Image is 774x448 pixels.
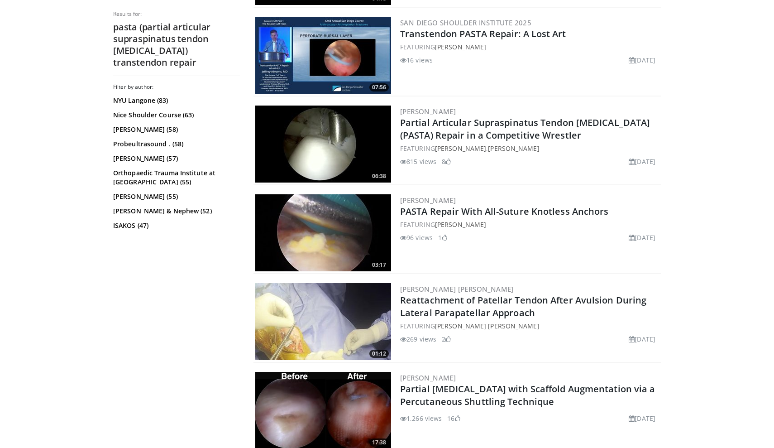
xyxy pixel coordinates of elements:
h2: pasta (partial articular supraspinatus tendon [MEDICAL_DATA]) transtendon repair [113,21,240,68]
li: [DATE] [629,55,655,65]
a: [PERSON_NAME] (57) [113,154,238,163]
div: FEATURING [400,220,659,229]
a: [PERSON_NAME] [488,144,539,153]
div: FEATURING , [400,144,659,153]
a: 06:38 [255,106,391,183]
a: [PERSON_NAME] [435,43,486,51]
img: 52233f99-f67b-48f9-8e64-305a9419284f.300x170_q85_crop-smart_upscale.jpg [255,106,391,183]
a: Transtendon PASTA Repair: A Lost Art [400,28,566,40]
li: 2 [442,334,451,344]
a: Orthopaedic Trauma Institute at [GEOGRAPHIC_DATA] (55) [113,169,238,187]
a: Nice Shoulder Course (63) [113,111,238,120]
span: 06:38 [369,172,389,180]
a: [PERSON_NAME] [435,144,486,153]
a: Probeultrasound . (58) [113,140,238,149]
img: c679a328-fb5e-4ed5-9a41-39b3f2dfdb81.300x170_q85_crop-smart_upscale.jpg [255,17,391,94]
a: PASTA Repair With All-Suture Knotless Anchors [400,205,609,217]
li: 815 views [400,157,436,166]
li: 1,266 views [400,414,442,423]
li: 16 [447,414,460,423]
span: 03:17 [369,261,389,269]
a: ISAKOS (47) [113,221,238,230]
a: 07:56 [255,17,391,94]
a: 03:17 [255,194,391,271]
li: 8 [442,157,451,166]
img: 6822e15b-2d34-4d33-a779-6b78a1dd7cab.300x170_q85_crop-smart_upscale.jpg [255,194,391,271]
li: [DATE] [629,157,655,166]
li: 269 views [400,334,436,344]
span: 01:12 [369,350,389,358]
li: 1 [438,233,447,242]
li: [DATE] [629,414,655,423]
a: [PERSON_NAME] [400,196,456,205]
li: [DATE] [629,233,655,242]
h3: Filter by author: [113,83,240,91]
a: [PERSON_NAME] [PERSON_NAME] [435,322,540,330]
a: [PERSON_NAME] [400,107,456,116]
li: 96 views [400,233,433,242]
a: [PERSON_NAME] [400,373,456,382]
a: NYU Langone (83) [113,96,238,105]
a: Partial [MEDICAL_DATA] with Scaffold Augmentation via a Percutaneous Shuttling Technique [400,383,655,408]
div: FEATURING [400,42,659,52]
span: 07:56 [369,83,389,92]
li: [DATE] [629,334,655,344]
li: 16 views [400,55,433,65]
p: Results for: [113,10,240,18]
a: [PERSON_NAME] & Nephew (52) [113,207,238,216]
a: Reattachment of Patellar Tendon After Avulsion During Lateral Parapatellar Approach [400,294,646,319]
span: 17:38 [369,438,389,447]
a: [PERSON_NAME] [PERSON_NAME] [400,284,514,294]
img: ffd3e310-af56-4505-a9e7-4d0efc16f814.300x170_q85_crop-smart_upscale.jpg [255,283,391,360]
a: Partial Articular Supraspinatus Tendon [MEDICAL_DATA] (PASTA) Repair in a Competitive Wrestler [400,116,650,141]
a: 01:12 [255,283,391,360]
div: FEATURING [400,321,659,331]
a: San Diego Shoulder Institute 2025 [400,18,531,27]
a: [PERSON_NAME] (58) [113,125,238,134]
a: [PERSON_NAME] (55) [113,192,238,201]
a: [PERSON_NAME] [435,220,486,229]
